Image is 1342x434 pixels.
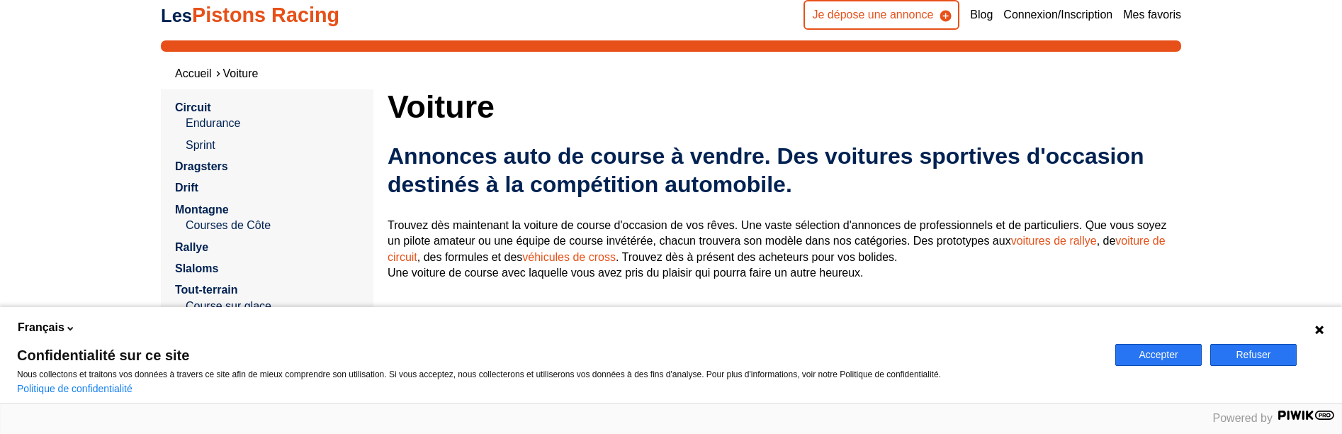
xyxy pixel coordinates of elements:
span: Powered by [1213,412,1273,424]
span: Les [161,6,192,26]
a: véhicules de cross [522,251,616,263]
a: Dragsters [175,160,228,172]
a: Courses de Côte [186,218,359,233]
a: Connexion/Inscription [1003,7,1112,23]
span: Français [18,320,64,335]
a: Course sur glace [186,299,359,314]
span: Confidentialité sur ce site [17,348,1098,362]
p: Trouvez dès maintenant la voiture de course d'occasion de vos rêves. Une vaste sélection d'annonc... [388,218,1181,282]
a: Politique de confidentialité [17,383,132,394]
a: Slaloms [175,262,218,274]
p: Nous collectons et traitons vos données à travers ce site afin de mieux comprendre son utilisatio... [17,369,1098,379]
a: Montagne [175,204,229,216]
a: Mes favoris [1123,7,1181,23]
a: voiture de circuit [388,235,1166,262]
button: Refuser [1210,344,1297,366]
a: LesPistons Racing [161,4,339,26]
button: Accepter [1115,344,1202,366]
a: voitures de rallye [1011,235,1097,247]
a: Circuit [175,101,211,113]
a: Accueil [175,67,212,79]
a: Drift [175,182,198,194]
a: Tout-terrain [175,284,238,296]
a: Voiture [223,67,259,79]
h2: Annonces auto de course à vendre. Des voitures sportives d'occasion destinés à la compétition aut... [388,142,1181,199]
a: Endurance [186,116,359,131]
h1: Voiture [388,89,1181,123]
a: Blog [970,7,993,23]
a: Sprint [186,138,359,153]
a: Rallye [175,241,208,253]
